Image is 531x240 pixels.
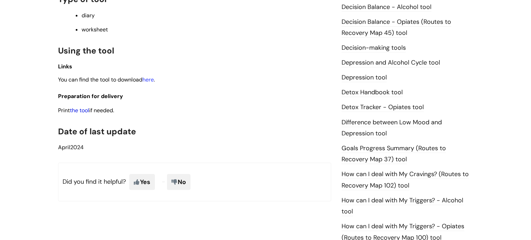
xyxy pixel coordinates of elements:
a: Decision Balance - Opiates (Routes to Recovery Map 45) tool [342,18,451,38]
span: worksheet [82,26,108,33]
span: April [58,144,70,151]
a: How can I deal with My Triggers? - Alcohol tool [342,196,463,216]
span: Date of last update [58,126,136,137]
a: Depression tool [342,73,387,82]
a: Decision-making tools [342,44,406,52]
a: the tool [70,107,89,114]
a: Detox Tracker - Opiates tool [342,103,424,112]
a: How can I deal with My Cravings? (Routes to Recovery Map 102) tool [342,170,469,190]
p: Did you find it helpful? [58,163,331,201]
span: Print [58,107,70,114]
a: Decision Balance - Alcohol tool [342,3,431,12]
span: if needed. [70,107,114,114]
a: Difference between Low Mood and Depression tool [342,118,442,138]
span: No [167,174,190,190]
span: diary [82,12,95,19]
span: Preparation for delivery [58,93,123,100]
a: Goals Progress Summary (Routes to Recovery Map 37) tool [342,144,446,164]
a: Depression and Alcohol Cycle tool [342,58,440,67]
span: Links [58,63,72,70]
span: Yes [129,174,155,190]
a: here [142,76,154,83]
span: Using the tool [58,45,114,56]
span: You can find the tool to download . [58,76,155,83]
a: Detox Handbook tool [342,88,403,97]
span: 2024 [58,144,84,151]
